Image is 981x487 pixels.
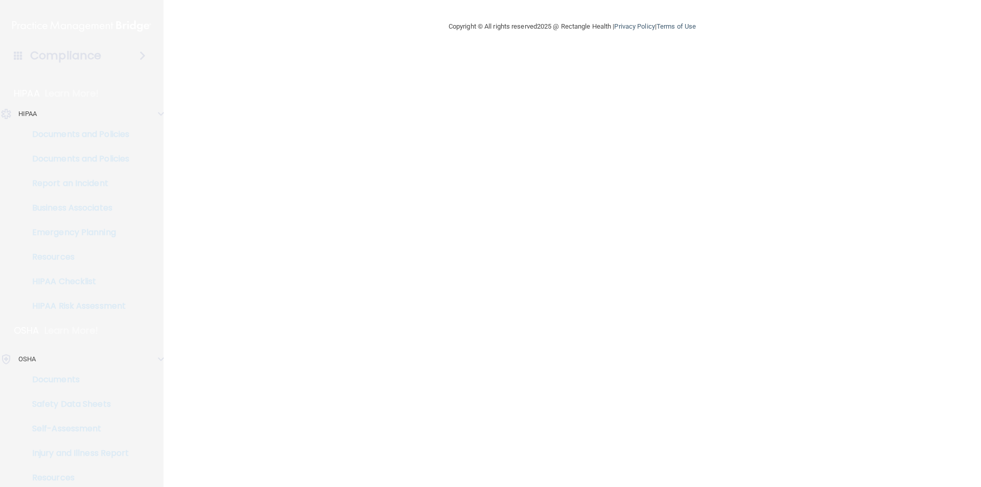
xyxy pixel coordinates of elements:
[44,324,99,337] p: Learn More!
[14,87,40,100] p: HIPAA
[7,276,146,287] p: HIPAA Checklist
[7,301,146,311] p: HIPAA Risk Assessment
[12,16,151,36] img: PMB logo
[7,129,146,140] p: Documents and Policies
[45,87,99,100] p: Learn More!
[7,399,146,409] p: Safety Data Sheets
[386,10,759,43] div: Copyright © All rights reserved 2025 @ Rectangle Health | |
[7,203,146,213] p: Business Associates
[7,178,146,189] p: Report an Incident
[18,108,37,120] p: HIPAA
[657,22,696,30] a: Terms of Use
[18,353,36,365] p: OSHA
[7,424,146,434] p: Self-Assessment
[14,324,39,337] p: OSHA
[7,448,146,458] p: Injury and Illness Report
[7,473,146,483] p: Resources
[614,22,655,30] a: Privacy Policy
[7,252,146,262] p: Resources
[7,154,146,164] p: Documents and Policies
[7,227,146,238] p: Emergency Planning
[7,375,146,385] p: Documents
[30,49,101,63] h4: Compliance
